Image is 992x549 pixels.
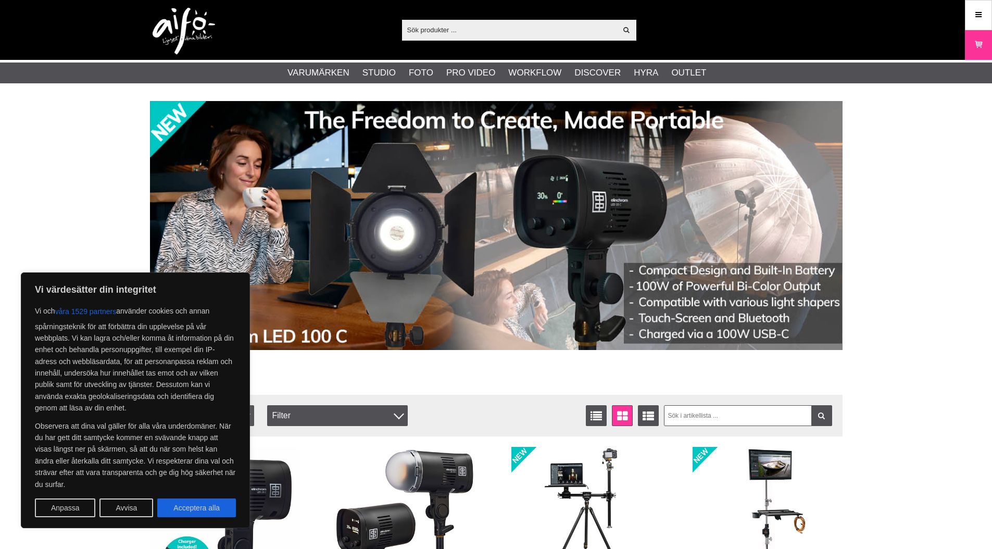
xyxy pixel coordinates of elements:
div: Filter [267,405,408,426]
a: Hyra [634,66,658,80]
p: Vi värdesätter din integritet [35,283,236,296]
input: Sök i artikellista ... [664,405,832,426]
a: Varumärken [287,66,349,80]
input: Sök produkter ... [402,22,617,38]
a: Filtrera [811,405,832,426]
button: Anpassa [35,498,95,517]
p: Vi och använder cookies och annan spårningsteknik för att förbättra din upplevelse på vår webbpla... [35,302,236,414]
button: Acceptera alla [157,498,236,517]
p: Observera att dina val gäller för alla våra underdomäner. När du har gett ditt samtycke kommer en... [35,420,236,490]
a: Listvisning [586,405,607,426]
button: Avvisa [99,498,153,517]
a: Foto [409,66,433,80]
img: Annons:002 banner-elin-led100c11390x.jpg [150,101,843,350]
button: våra 1529 partners [55,302,117,321]
a: Discover [574,66,621,80]
div: Vi värdesätter din integritet [21,272,250,528]
a: Outlet [671,66,706,80]
a: Fönstervisning [612,405,633,426]
a: Utökad listvisning [638,405,659,426]
img: logo.png [153,8,215,55]
a: Workflow [508,66,561,80]
a: Studio [362,66,396,80]
a: Pro Video [446,66,495,80]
